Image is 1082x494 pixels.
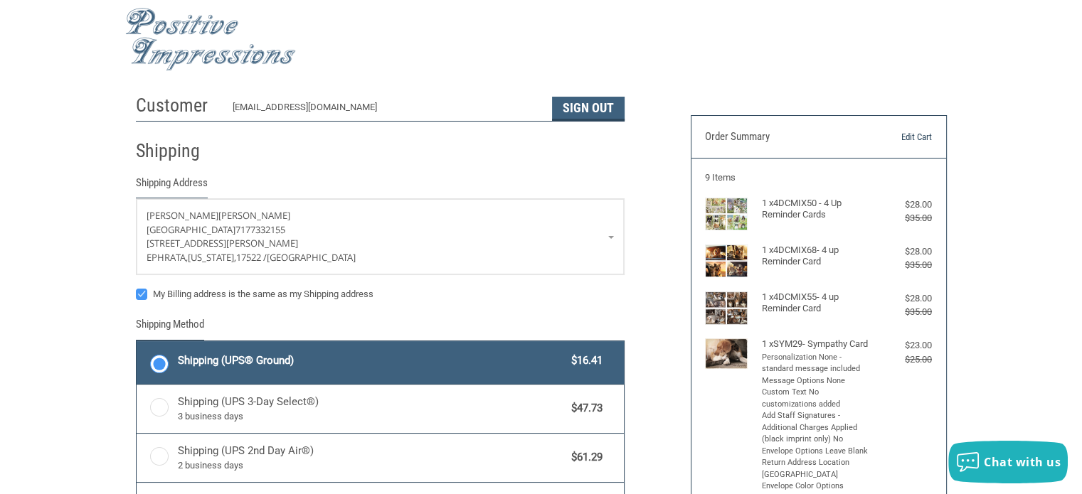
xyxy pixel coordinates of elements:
[178,458,565,473] span: 2 business days
[188,251,236,264] span: [US_STATE],
[147,251,188,264] span: Ephrata,
[178,443,565,473] span: Shipping (UPS 2nd Day Air®)
[267,251,356,264] span: [GEOGRAPHIC_DATA]
[136,289,625,300] label: My Billing address is the same as my Shipping address
[762,457,872,480] li: Return Address Location [GEOGRAPHIC_DATA]
[136,175,208,198] legend: Shipping Address
[875,305,932,319] div: $35.00
[147,237,298,249] span: [STREET_ADDRESS][PERSON_NAME]
[875,291,932,306] div: $28.00
[762,291,872,315] h4: 1 x 4DCMIX55- 4 up Reminder Card
[147,223,235,236] span: [GEOGRAPHIC_DATA]
[235,223,285,236] span: 7177332155
[762,375,872,387] li: Message Options None
[565,449,603,466] span: $61.29
[218,209,290,222] span: [PERSON_NAME]
[565,400,603,417] span: $47.73
[984,454,1061,470] span: Chat with us
[125,8,296,71] img: Positive Impressions
[236,251,267,264] span: 17522 /
[705,130,859,144] h3: Order Summary
[233,100,538,121] div: [EMAIL_ADDRESS][DOMAIN_NAME]
[705,172,932,183] h3: 9 Items
[762,446,872,458] li: Envelope Options Leave Blank
[948,441,1068,483] button: Chat with us
[875,353,932,367] div: $25.00
[147,209,218,222] span: [PERSON_NAME]
[762,245,872,268] h4: 1 x 4DCMIX68- 4 up Reminder Card
[875,258,932,272] div: $35.00
[762,410,872,446] li: Add Staff Signatures - Additional Charges Applied (black imprint only) No
[178,409,565,424] span: 3 business days
[137,199,624,274] a: Enter or select a different address
[762,198,872,221] h4: 1 x 4DCMIX50 - 4 Up Reminder Cards
[136,139,219,163] h2: Shipping
[859,130,932,144] a: Edit Cart
[875,245,932,259] div: $28.00
[762,352,872,375] li: Personalization None - standard message included
[875,338,932,353] div: $23.00
[565,353,603,369] span: $16.41
[762,387,872,410] li: Custom Text No customizations added
[136,94,219,117] h2: Customer
[875,198,932,212] div: $28.00
[762,338,872,350] h4: 1 x SYM29- Sympathy Card
[136,316,204,340] legend: Shipping Method
[875,211,932,225] div: $35.00
[178,394,565,424] span: Shipping (UPS 3-Day Select®)
[178,353,565,369] span: Shipping (UPS® Ground)
[552,97,625,121] button: Sign Out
